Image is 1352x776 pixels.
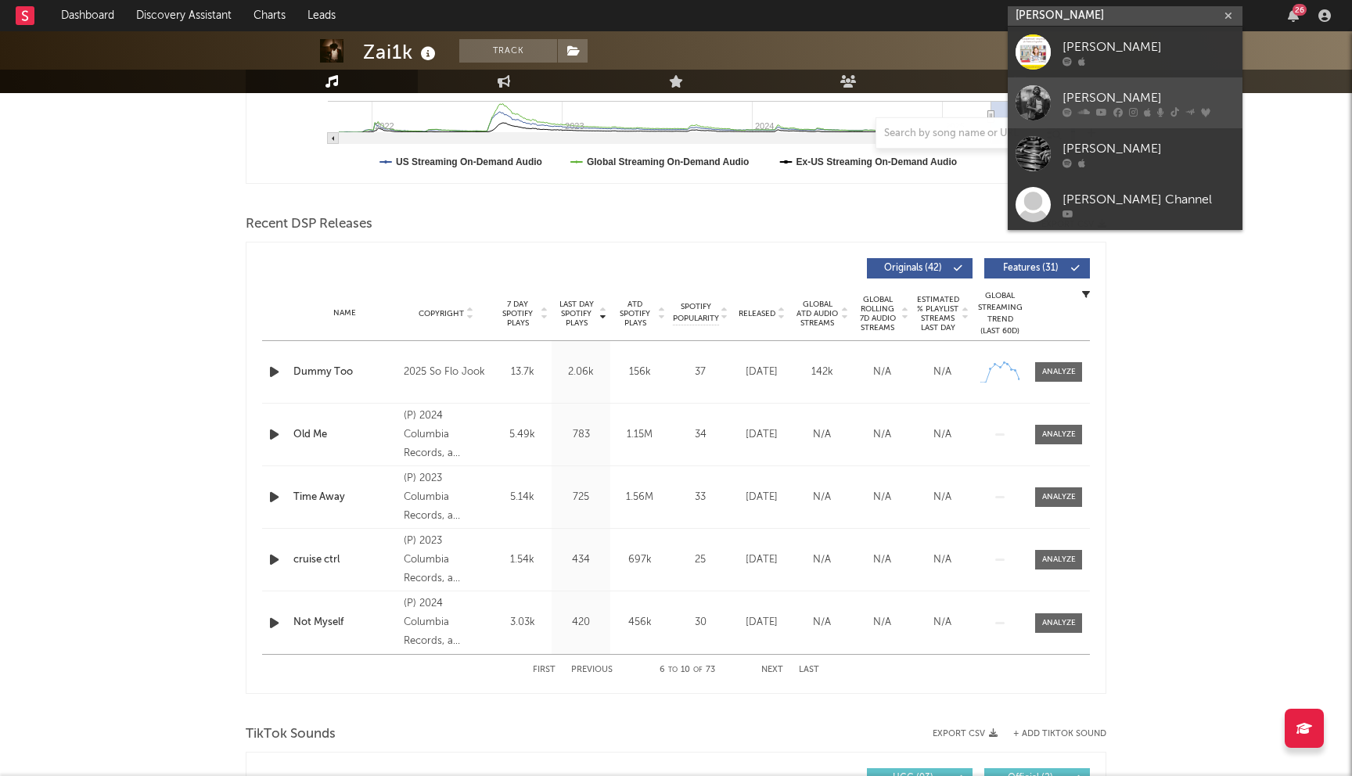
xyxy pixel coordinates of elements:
[735,552,788,568] div: [DATE]
[556,552,606,568] div: 434
[497,365,548,380] div: 13.7k
[673,427,728,443] div: 34
[856,365,908,380] div: N/A
[916,615,969,630] div: N/A
[673,552,728,568] div: 25
[796,156,958,167] text: Ex-US Streaming On-Demand Audio
[587,156,750,167] text: Global Streaming On-Demand Audio
[1063,190,1235,209] div: [PERSON_NAME] Channel
[1063,38,1235,56] div: [PERSON_NAME]
[735,490,788,505] div: [DATE]
[614,365,665,380] div: 156k
[1008,27,1242,77] a: [PERSON_NAME]
[404,595,489,651] div: (P) 2024 Columbia Records, a Division of Sony Music Entertainment
[994,264,1066,273] span: Features ( 31 )
[673,615,728,630] div: 30
[796,365,848,380] div: 142k
[614,615,665,630] div: 456k
[1008,128,1242,179] a: [PERSON_NAME]
[976,290,1023,337] div: Global Streaming Trend (Last 60D)
[246,725,336,744] span: TikTok Sounds
[856,552,908,568] div: N/A
[1288,9,1299,22] button: 26
[799,666,819,674] button: Last
[556,615,606,630] div: 420
[556,365,606,380] div: 2.06k
[497,300,538,328] span: 7 Day Spotify Plays
[933,729,998,738] button: Export CSV
[673,301,719,325] span: Spotify Popularity
[916,295,959,332] span: Estimated % Playlist Streams Last Day
[614,427,665,443] div: 1.15M
[856,427,908,443] div: N/A
[246,215,372,234] span: Recent DSP Releases
[856,615,908,630] div: N/A
[856,490,908,505] div: N/A
[293,552,396,568] a: cruise ctrl
[796,427,848,443] div: N/A
[673,365,728,380] div: 37
[761,666,783,674] button: Next
[877,264,949,273] span: Originals ( 42 )
[497,490,548,505] div: 5.14k
[796,300,839,328] span: Global ATD Audio Streams
[796,615,848,630] div: N/A
[614,552,665,568] div: 697k
[1008,77,1242,128] a: [PERSON_NAME]
[293,427,396,443] a: Old Me
[404,407,489,463] div: (P) 2024 Columbia Records, a Division of Sony Music Entertainment
[796,552,848,568] div: N/A
[673,490,728,505] div: 33
[293,365,396,380] a: Dummy Too
[1293,4,1307,16] div: 26
[497,427,548,443] div: 5.49k
[796,490,848,505] div: N/A
[916,427,969,443] div: N/A
[293,490,396,505] a: Time Away
[614,490,665,505] div: 1.56M
[419,309,464,318] span: Copyright
[497,552,548,568] div: 1.54k
[876,128,1041,140] input: Search by song name or URL
[1063,139,1235,158] div: [PERSON_NAME]
[404,532,489,588] div: (P) 2023 Columbia Records, a Division of Sony Music Entertainment
[1063,88,1235,107] div: [PERSON_NAME]
[916,365,969,380] div: N/A
[739,309,775,318] span: Released
[404,469,489,526] div: (P) 2023 Columbia Records, a Division of Sony Music Entertainment
[556,427,606,443] div: 783
[293,615,396,630] a: Not Myself
[644,661,730,680] div: 6 10 73
[1008,179,1242,230] a: [PERSON_NAME] Channel
[614,300,656,328] span: ATD Spotify Plays
[1013,730,1106,738] button: + Add TikTok Sound
[293,307,396,319] div: Name
[556,300,597,328] span: Last Day Spotify Plays
[998,730,1106,738] button: + Add TikTok Sound
[856,295,899,332] span: Global Rolling 7D Audio Streams
[867,258,973,278] button: Originals(42)
[497,615,548,630] div: 3.03k
[459,39,557,63] button: Track
[571,666,613,674] button: Previous
[916,490,969,505] div: N/A
[735,615,788,630] div: [DATE]
[668,666,678,674] span: to
[1008,6,1242,26] input: Search for artists
[533,666,556,674] button: First
[693,666,703,674] span: of
[735,427,788,443] div: [DATE]
[363,39,440,65] div: Zai1k
[556,490,606,505] div: 725
[984,258,1090,278] button: Features(31)
[916,552,969,568] div: N/A
[404,363,489,382] div: 2025 So Flo Jook
[396,156,542,167] text: US Streaming On-Demand Audio
[735,365,788,380] div: [DATE]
